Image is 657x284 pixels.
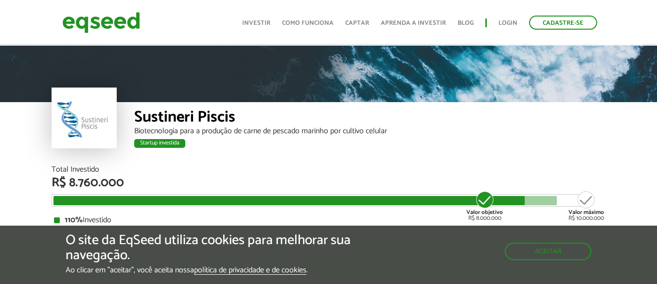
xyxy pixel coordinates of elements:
strong: Valor máximo [568,208,604,217]
a: Login [498,20,517,26]
strong: Valor objetivo [466,208,503,217]
div: Investido [54,216,604,224]
div: R$ 10.000.000 [568,190,604,221]
a: Captar [345,20,369,26]
div: Total Investido [52,166,606,174]
p: Ao clicar em "aceitar", você aceita nossa . [66,266,381,275]
a: Investir [242,20,270,26]
a: Blog [458,20,474,26]
h5: O site da EqSeed utiliza cookies para melhorar sua navegação. [66,233,381,263]
a: Como funciona [282,20,334,26]
img: EqSeed [62,10,140,35]
strong: 117% [65,224,82,237]
div: Startup investida [134,139,185,148]
div: Biotecnologia para a produção de carne de pescado marinho por cultivo celular [134,127,606,135]
a: Aprenda a investir [381,20,446,26]
strong: 110% [65,213,83,227]
div: Sustineri Piscis [134,109,606,127]
a: Cadastre-se [529,16,597,30]
button: Aceitar [505,243,591,260]
a: política de privacidade e de cookies [194,266,306,275]
div: R$ 8.000.000 [466,190,503,221]
div: R$ 8.760.000 [52,177,606,189]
